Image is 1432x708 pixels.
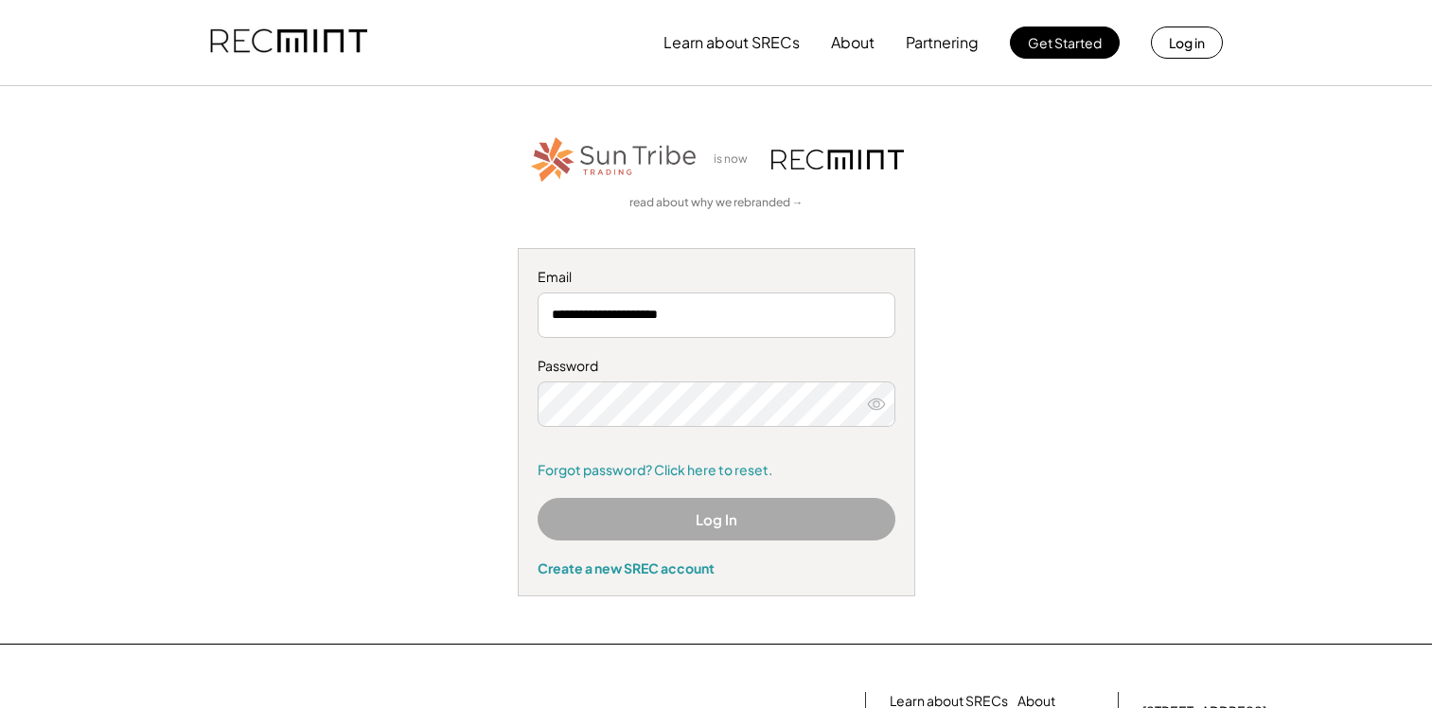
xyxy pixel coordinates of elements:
[771,150,904,169] img: recmint-logotype%403x.png
[210,10,367,75] img: recmint-logotype%403x.png
[538,498,895,540] button: Log In
[831,24,875,62] button: About
[538,559,895,576] div: Create a new SREC account
[538,268,895,287] div: Email
[529,133,699,186] img: STT_Horizontal_Logo%2B-%2BColor.png
[709,151,762,168] div: is now
[1010,27,1120,59] button: Get Started
[663,24,800,62] button: Learn about SRECs
[538,461,895,480] a: Forgot password? Click here to reset.
[538,357,895,376] div: Password
[1151,27,1223,59] button: Log in
[629,195,804,211] a: read about why we rebranded →
[906,24,979,62] button: Partnering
